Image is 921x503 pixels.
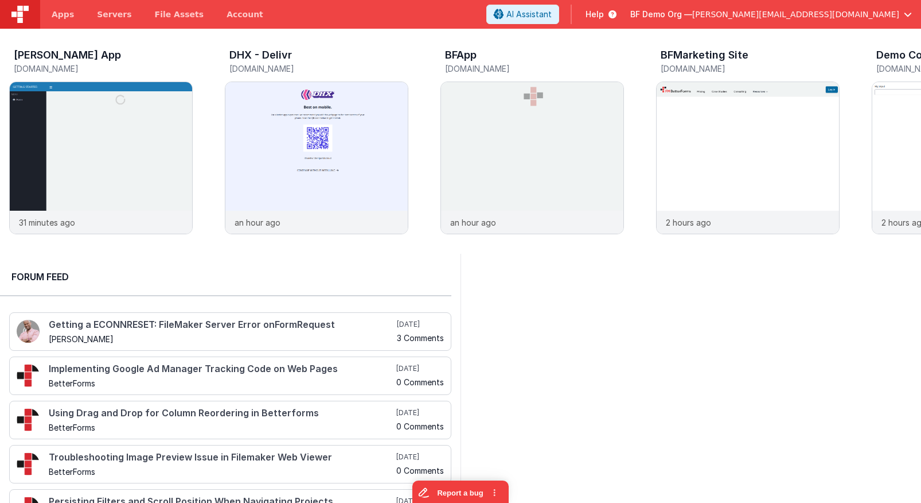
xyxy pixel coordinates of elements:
h5: [DOMAIN_NAME] [661,64,840,73]
h5: [DOMAIN_NAME] [445,64,624,73]
a: Getting a ECONNRESET: FileMaker Server Error onFormRequest [PERSON_NAME] [DATE] 3 Comments [9,312,451,351]
img: 295_2.png [17,408,40,431]
a: Using Drag and Drop for Column Reordering in Betterforms BetterForms [DATE] 0 Comments [9,401,451,439]
button: AI Assistant [486,5,559,24]
h5: 3 Comments [397,334,444,342]
h4: Implementing Google Ad Manager Tracking Code on Web Pages [49,364,394,374]
h5: [DATE] [396,364,444,373]
h5: [DATE] [396,452,444,462]
p: 2 hours ago [666,216,711,229]
img: 411_2.png [17,320,40,343]
h3: DHX - Delivr [229,49,292,61]
span: BF Demo Org — [630,9,692,20]
h5: [PERSON_NAME] [49,335,395,343]
span: AI Assistant [506,9,552,20]
h5: BetterForms [49,379,394,388]
span: File Assets [155,9,204,20]
a: Troubleshooting Image Preview Issue in Filemaker Web Viewer BetterForms [DATE] 0 Comments [9,445,451,483]
span: Apps [52,9,74,20]
img: 295_2.png [17,452,40,475]
h3: BFMarketing Site [661,49,748,61]
h3: BFApp [445,49,477,61]
h4: Troubleshooting Image Preview Issue in Filemaker Web Viewer [49,452,394,463]
p: an hour ago [450,216,496,229]
h5: [DOMAIN_NAME] [229,64,408,73]
h4: Getting a ECONNRESET: FileMaker Server Error onFormRequest [49,320,395,330]
h5: BetterForms [49,467,394,476]
h5: 0 Comments [396,466,444,475]
a: Implementing Google Ad Manager Tracking Code on Web Pages BetterForms [DATE] 0 Comments [9,357,451,395]
h5: [DOMAIN_NAME] [14,64,193,73]
button: BF Demo Org — [PERSON_NAME][EMAIL_ADDRESS][DOMAIN_NAME] [630,9,912,20]
h3: [PERSON_NAME] App [14,49,121,61]
h5: 0 Comments [396,422,444,431]
h2: Forum Feed [11,270,440,284]
p: an hour ago [235,216,280,229]
span: [PERSON_NAME][EMAIL_ADDRESS][DOMAIN_NAME] [692,9,899,20]
h4: Using Drag and Drop for Column Reordering in Betterforms [49,408,394,419]
span: Help [586,9,604,20]
span: Servers [97,9,131,20]
h5: 0 Comments [396,378,444,386]
h5: [DATE] [396,408,444,417]
h5: BetterForms [49,423,394,432]
img: 295_2.png [17,364,40,387]
h5: [DATE] [397,320,444,329]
